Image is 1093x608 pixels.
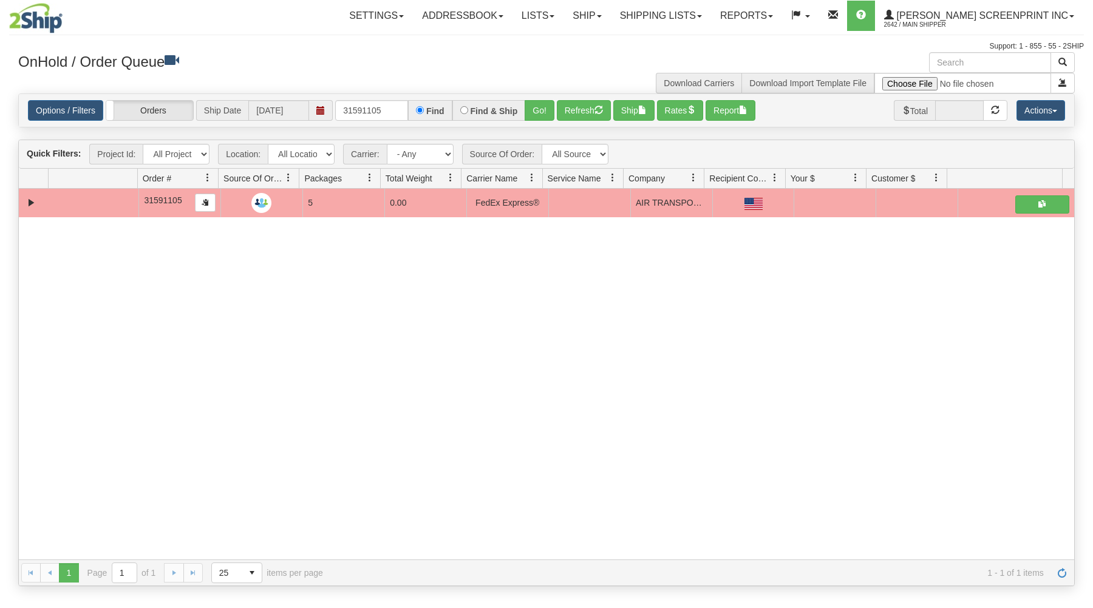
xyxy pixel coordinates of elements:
a: Carrier Name filter column settings [522,167,542,188]
span: 2642 / Main Shipper [884,19,975,31]
div: grid toolbar [19,140,1074,169]
a: Packages filter column settings [359,167,380,188]
a: Order # filter column settings [197,167,218,188]
span: Ship Date [196,100,248,121]
label: Find & Ship [471,107,518,115]
button: Rates [657,100,704,121]
input: Page 1 [112,563,137,583]
a: Options / Filters [28,100,103,121]
td: AIR TRANSPORTATION SOLUTIONS [630,189,712,217]
span: Page sizes drop down [211,562,262,583]
a: Shipping lists [611,1,711,31]
label: Orders [106,101,193,120]
span: Company [628,172,665,184]
span: 1 - 1 of 1 items [340,568,1044,578]
input: Search [929,52,1051,73]
span: Page 1 [59,563,78,583]
button: Report [706,100,755,121]
span: Packages [304,172,341,184]
button: Shipping Documents [1015,195,1069,214]
a: Settings [340,1,413,31]
a: Ship [564,1,610,31]
span: Total [894,100,936,121]
img: logo2642.jpg [9,3,63,33]
a: Download Carriers [664,78,734,88]
span: 25 [219,567,235,579]
img: Request [251,193,271,213]
label: Quick Filters: [27,147,81,160]
button: Copy to clipboard [195,194,216,212]
span: Total Weight [386,172,432,184]
span: 0.00 [390,198,406,208]
span: 5 [308,198,313,208]
a: Company filter column settings [683,167,704,188]
span: [PERSON_NAME] Screenprint Inc [894,10,1068,21]
div: Support: 1 - 855 - 55 - 2SHIP [9,41,1084,52]
a: Source Of Order filter column settings [278,167,299,188]
button: Search [1050,52,1075,73]
span: 31591105 [144,195,182,205]
label: Find [426,107,444,115]
span: Source Of Order: [462,144,542,164]
span: Location: [218,144,268,164]
a: Your $ filter column settings [845,167,866,188]
span: items per page [211,562,323,583]
input: Order # [335,100,408,121]
span: select [242,563,262,583]
input: Import [874,73,1051,93]
span: Page of 1 [87,562,156,583]
a: Service Name filter column settings [602,167,623,188]
a: Total Weight filter column settings [440,167,461,188]
span: Order # [143,172,171,184]
span: Carrier: [343,144,387,164]
a: Download Import Template File [749,78,867,88]
a: [PERSON_NAME] Screenprint Inc 2642 / Main Shipper [875,1,1083,31]
span: Project Id: [89,144,143,164]
span: Carrier Name [466,172,517,184]
iframe: chat widget [1065,242,1092,366]
span: Your $ [791,172,815,184]
span: Source Of Order [223,172,284,184]
a: Reports [711,1,782,31]
img: US [744,198,763,210]
a: Customer $ filter column settings [926,167,947,188]
a: Lists [512,1,564,31]
button: Go! [525,100,554,121]
div: FedEx Express® [472,196,543,209]
h3: OnHold / Order Queue [18,52,537,70]
span: Service Name [548,172,601,184]
a: Refresh [1052,563,1072,583]
span: Recipient Country [709,172,770,184]
a: Addressbook [413,1,512,31]
button: Refresh [557,100,611,121]
a: Recipient Country filter column settings [764,167,785,188]
button: Actions [1016,100,1065,121]
a: Collapse [24,195,39,211]
button: Ship [613,100,655,121]
span: Customer $ [871,172,915,184]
